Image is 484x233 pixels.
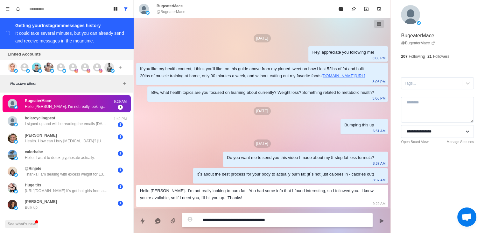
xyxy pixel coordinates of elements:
div: Getting your Instagram messages history [15,22,126,29]
img: picture [401,5,420,24]
p: I signed up and will be reading the emails [DATE]. Thanks. Il llet you know [25,121,108,127]
p: 8:37 AM [373,160,385,167]
div: Bumping this up [344,122,374,129]
p: 6:51 AM [373,127,385,134]
p: Health. How can I buy [MEDICAL_DATA]? [URL][DOMAIN_NAME] [25,138,108,144]
p: BugeaterMace [25,98,51,104]
p: [DATE] [254,34,271,42]
p: 3:06 PM [372,78,385,85]
span: 1 [118,201,123,206]
button: Send message [375,214,388,227]
span: 1 [118,184,123,189]
p: 9:29 AM [373,200,385,207]
p: 3:06 PM [372,55,385,62]
img: picture [14,123,18,126]
div: Hey, appreciate you following me! [312,49,374,56]
span: 1 [118,122,123,127]
button: Add filters [121,80,128,87]
img: picture [99,69,102,73]
img: picture [87,69,90,73]
img: picture [38,69,42,73]
button: Reply with AI [151,214,164,227]
span: 1 [118,151,123,156]
button: Show all conversations [121,4,131,14]
a: Manage Statuses [446,139,474,145]
p: 3:06 PM [372,95,385,102]
p: 207 [401,54,407,59]
img: picture [14,156,18,160]
p: Hello [PERSON_NAME]. I'm not really looking to burn fat. You had some info that I found interesti... [25,104,108,109]
a: Open Board View [401,139,428,145]
p: [DATE] [254,139,271,148]
p: @BugeaterMace [157,9,185,15]
div: Do you want me to send you this video I made about my 5-step fat loss formula? [227,154,374,161]
button: Mark as read [334,3,347,15]
p: Linked Accounts [8,51,41,57]
div: It´s about the best process for your body to actually burn fat (it´s not just calories in - calor... [197,171,374,178]
img: picture [146,11,150,15]
div: It could take several minutes, but you can already send and receive messages in the meantime. [15,31,124,43]
a: @BugeaterMace [401,40,435,46]
p: calorbabe [25,149,43,155]
img: picture [32,63,41,72]
button: Board View [110,4,121,14]
div: If you like my health content, I think you'll like too this guide above from my pinned tweet on h... [140,65,374,79]
img: picture [417,21,421,25]
button: Add account [116,64,124,71]
div: Hello [PERSON_NAME]. I'm not really looking to burn fat. You had some info that I found interesti... [140,187,374,201]
img: picture [139,4,149,14]
p: [URL][DOMAIN_NAME] It's got hot girls from all over the world! Stay online to receive video call ... [25,188,108,194]
img: picture [8,116,17,126]
img: picture [50,69,54,73]
img: picture [14,190,18,193]
span: 1 [118,105,123,110]
img: picture [62,69,66,73]
p: @Rinjete [25,166,41,171]
button: Menu [3,4,13,14]
button: Pin [347,3,360,15]
img: picture [14,173,18,177]
button: Quick replies [136,214,149,227]
p: Huge tits [25,182,41,188]
img: picture [26,69,30,73]
p: [PERSON_NAME] [25,199,57,205]
img: picture [8,99,17,109]
div: Btw, what health topics are you focused on learning about currently? Weight loss? Something relat... [151,89,374,96]
span: 1 [118,134,123,139]
button: See what's new [5,220,38,228]
img: picture [14,69,18,73]
img: picture [14,105,18,109]
img: picture [14,140,18,144]
p: BugeaterMace [401,32,434,40]
span: 1 [118,168,123,173]
p: 21 [427,54,431,59]
img: picture [74,69,78,73]
p: 8:37 AM [373,177,385,184]
p: 1:42 PM [112,116,128,122]
button: Notifications [13,4,23,14]
img: picture [8,150,17,160]
button: Add reminder [373,3,385,15]
p: Bulk up [25,205,38,210]
p: [DATE] [254,107,271,115]
p: [PERSON_NAME] [25,132,57,138]
p: No active filters [10,81,121,86]
img: picture [14,206,18,210]
img: picture [8,167,17,176]
p: BugeaterMace [157,3,183,9]
p: Following [409,54,425,59]
p: Followers [433,54,449,59]
div: Open chat [457,207,476,227]
img: picture [8,200,17,209]
img: picture [44,63,53,72]
img: picture [8,63,17,72]
img: picture [8,133,17,143]
a: [DOMAIN_NAME][URL] [321,73,365,78]
img: picture [104,63,114,72]
img: picture [111,69,115,73]
button: Archive [360,3,373,15]
button: Add media [167,214,179,227]
p: bolarcyclingpest [25,115,55,121]
img: picture [8,183,17,193]
p: Hello. I want to detox glyphosate actually. [25,155,95,161]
